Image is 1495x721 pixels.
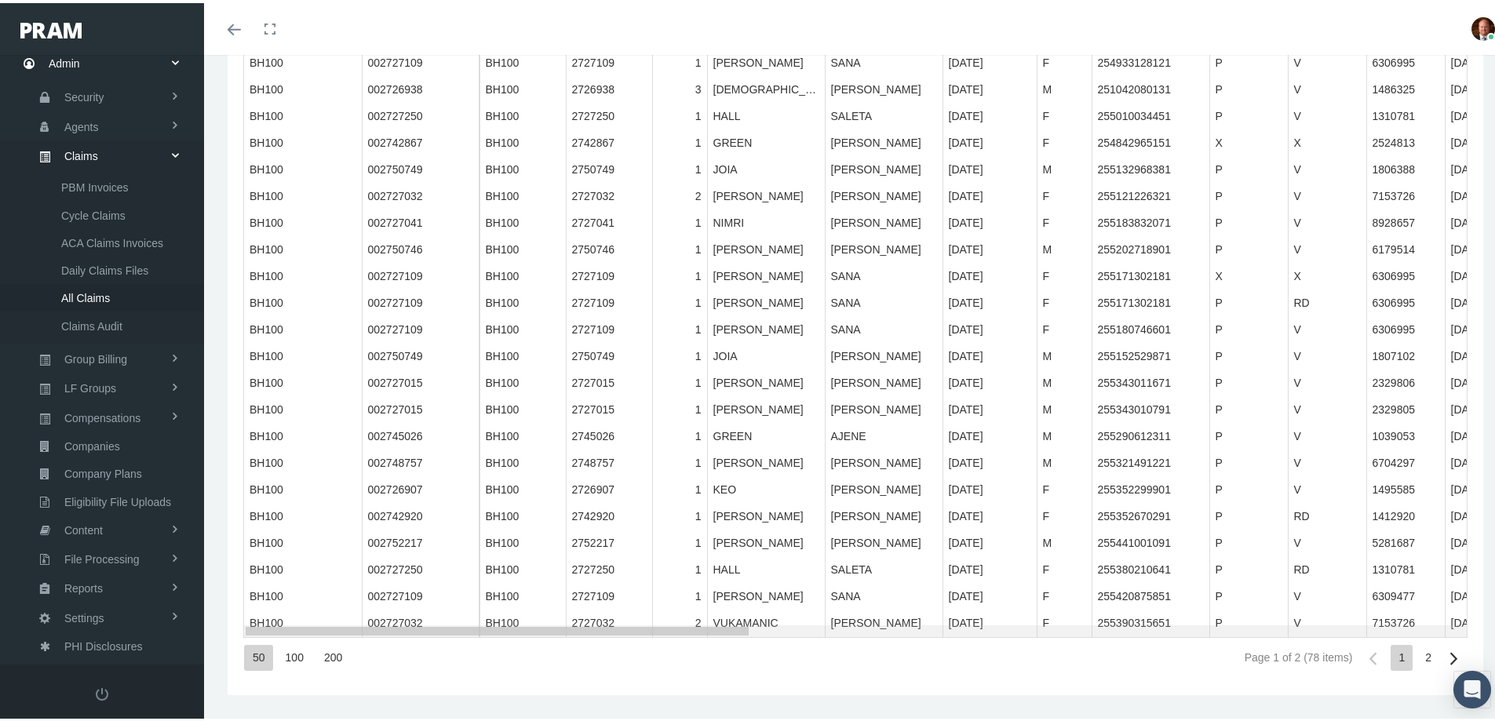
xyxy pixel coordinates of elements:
td: [DATE] [943,367,1037,394]
td: F [1037,474,1092,501]
td: P [1209,447,1288,474]
td: BH100 [244,127,362,154]
td: BH100 [479,474,566,501]
td: [DATE] [943,234,1037,260]
td: [PERSON_NAME] [707,234,825,260]
td: [PERSON_NAME] [825,527,943,554]
img: PRAM_20_x_78.png [20,20,82,35]
td: 2748757 [566,447,652,474]
span: Claims Audit [61,310,122,337]
td: [PERSON_NAME] [825,447,943,474]
td: BH100 [244,100,362,127]
td: P [1209,180,1288,207]
td: 255441001091 [1092,527,1209,554]
td: 2727250 [566,100,652,127]
td: BH100 [479,287,566,314]
td: F [1037,100,1092,127]
td: 2727032 [566,180,652,207]
td: BH100 [479,527,566,554]
td: 1 [652,207,707,234]
td: RD [1288,287,1366,314]
td: 002727015 [362,367,479,394]
td: P [1209,207,1288,234]
td: SANA [825,47,943,74]
td: [DATE] [943,207,1037,234]
td: 1412920 [1366,501,1445,527]
td: 1 [652,154,707,180]
td: 255180746601 [1092,314,1209,340]
td: 3 [652,74,707,100]
td: 1 [652,394,707,421]
td: BH100 [479,234,566,260]
td: BH100 [244,447,362,474]
td: M [1037,447,1092,474]
td: P [1209,74,1288,100]
td: P [1209,47,1288,74]
td: BH100 [244,154,362,180]
td: 1 [652,287,707,314]
td: BH100 [479,207,566,234]
td: 002750749 [362,340,479,367]
td: BH100 [479,447,566,474]
td: BH100 [479,47,566,74]
td: 2727041 [566,207,652,234]
span: File Processing [64,543,140,570]
td: 2726938 [566,74,652,100]
td: 2 [652,180,707,207]
td: BH100 [479,314,566,340]
td: [DATE] [943,314,1037,340]
td: NIMRI [707,207,825,234]
td: 5281687 [1366,527,1445,554]
td: F [1037,47,1092,74]
td: BH100 [244,527,362,554]
td: V [1288,47,1366,74]
td: 2752217 [566,527,652,554]
td: 002750746 [362,234,479,260]
td: 002742867 [362,127,479,154]
td: 1 [652,314,707,340]
td: M [1037,394,1092,421]
td: BH100 [479,154,566,180]
td: [PERSON_NAME] [825,367,943,394]
td: P [1209,474,1288,501]
td: V [1288,367,1366,394]
td: 002727041 [362,207,479,234]
td: V [1288,340,1366,367]
td: [DATE] [943,127,1037,154]
td: 255132968381 [1092,154,1209,180]
td: 1 [652,234,707,260]
td: [DATE] [943,421,1037,447]
td: 255152529871 [1092,340,1209,367]
td: 1 [652,421,707,447]
td: 255202718901 [1092,234,1209,260]
td: 255121226321 [1092,180,1209,207]
td: BH100 [479,127,566,154]
span: Security [64,81,104,107]
td: 002727109 [362,47,479,74]
td: 255171302181 [1092,260,1209,287]
td: 255321491221 [1092,447,1209,474]
span: PBM Invoices [61,171,129,198]
td: SANA [825,314,943,340]
td: F [1037,207,1092,234]
td: V [1288,180,1366,207]
td: BH100 [244,394,362,421]
td: 6704297 [1366,447,1445,474]
td: [PERSON_NAME] [825,127,943,154]
td: 002742920 [362,501,479,527]
td: 002726938 [362,74,479,100]
td: 2329805 [1366,394,1445,421]
td: 002727032 [362,180,479,207]
td: V [1288,74,1366,100]
td: M [1037,421,1092,447]
td: F [1037,260,1092,287]
td: [DATE] [943,447,1037,474]
td: 002750749 [362,154,479,180]
td: BH100 [244,554,362,581]
td: [PERSON_NAME] [825,474,943,501]
td: F [1037,127,1092,154]
td: [PERSON_NAME] [825,207,943,234]
td: GREEN [707,421,825,447]
td: BH100 [479,74,566,100]
td: 255343010791 [1092,394,1209,421]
